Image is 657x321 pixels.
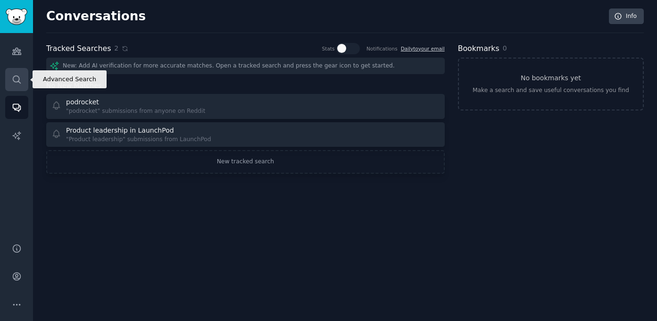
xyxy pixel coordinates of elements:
[401,46,445,51] a: Dailytoyour email
[46,150,445,174] a: New tracked search
[609,8,644,25] a: Info
[458,43,499,55] h2: Bookmarks
[46,9,146,24] h2: Conversations
[473,86,629,95] div: Make a search and save useful conversations you find
[366,45,398,52] div: Notifications
[66,97,99,107] div: podrocket
[521,73,581,83] h3: No bookmarks yet
[46,122,445,147] a: Product leadership in LaunchPod"Product leadership" submissions from LaunchPod
[66,126,174,135] div: Product leadership in LaunchPod
[114,43,118,53] span: 2
[46,58,445,74] div: New: Add AI verification for more accurate matches. Open a tracked search and press the gear icon...
[46,81,101,91] span: No New Matches
[66,135,211,144] div: "Product leadership" submissions from LaunchPod
[6,8,27,25] img: GummySearch logo
[322,45,335,52] div: Stats
[458,58,644,110] a: No bookmarks yetMake a search and save useful conversations you find
[66,107,205,116] div: "podrocket" submissions from anyone on Reddit
[46,94,445,119] a: podrocket"podrocket" submissions from anyone on Reddit
[46,43,111,55] h2: Tracked Searches
[503,44,507,52] span: 0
